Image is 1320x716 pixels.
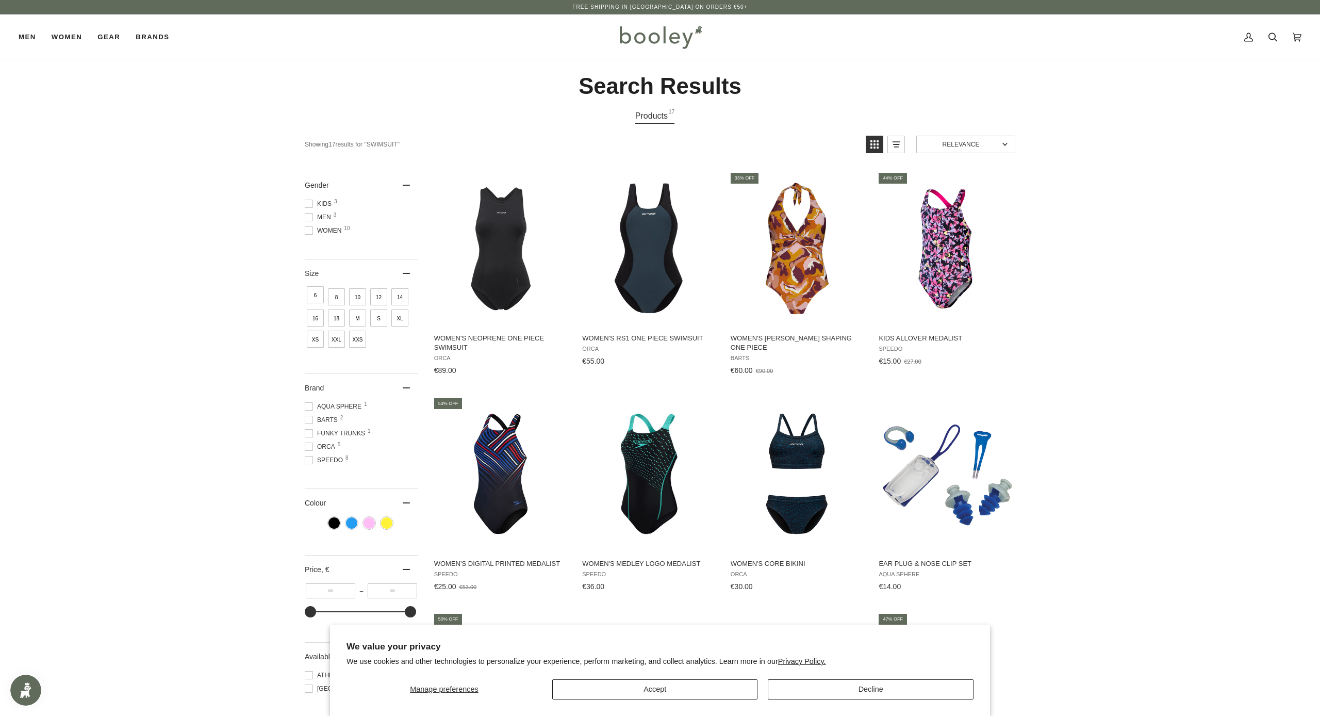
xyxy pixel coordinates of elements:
[391,310,408,327] span: Size: XL
[306,583,355,598] input: Minimum value
[305,684,385,693] span: [GEOGRAPHIC_DATA]
[410,685,478,693] span: Manage preferences
[615,22,705,52] img: Booley
[305,402,365,411] span: Aqua Sphere
[434,571,568,577] span: Speedo
[635,109,674,124] a: View Products Tab
[52,32,82,42] span: Women
[879,614,907,625] div: 47% off
[582,571,716,577] span: Speedo
[334,213,337,218] span: 3
[305,429,368,438] span: Funky Trunks
[879,334,1012,343] span: Kids Allover Medalist
[346,657,973,666] p: We use cookies and other technologies to personalize your experience, perform marketing, and coll...
[305,199,335,208] span: Kids
[349,288,366,305] span: Size: 10
[345,455,349,461] span: 8
[338,442,341,447] span: 5
[346,679,542,699] button: Manage preferences
[305,269,319,278] span: Size
[433,396,569,594] a: Women's Digital Printed Medalist
[19,14,44,60] a: Men
[879,559,1012,568] span: Ear Plug & Nose Clip Set
[582,334,716,343] span: Women's RS1 One Piece Swimsuit
[572,3,747,11] p: Free Shipping in [GEOGRAPHIC_DATA] on Orders €50+
[305,442,338,451] span: Orca
[370,288,387,305] span: Size: 12
[729,171,866,379] a: Women's Lunan Halter Shaping One Piece
[44,14,90,60] div: Women
[582,357,604,365] span: €55.00
[887,136,905,153] a: View list mode
[305,181,329,189] span: Gender
[923,141,999,148] span: Relevance
[434,355,568,362] span: Orca
[879,346,1012,352] span: Speedo
[370,310,387,327] span: Size: S
[305,653,342,661] span: Available At
[552,679,758,699] button: Accept
[756,368,773,374] span: €90.00
[581,405,717,542] img: Speedo Women's Medley Logo Medalist Navy / Green - Booley Galway
[731,571,864,577] span: Orca
[305,415,341,425] span: Barts
[434,334,568,352] span: Women's Neoprene One Piece Swimsuit
[877,180,1014,317] img: Speedo Kids Allover Medalist Black / Pink - Booley Galway
[364,402,367,407] span: 1
[391,288,408,305] span: Size: 14
[731,559,864,568] span: Women's Core Bikini
[582,582,604,590] span: €36.00
[581,171,717,369] a: Women's RS1 One Piece Swimsuit
[582,346,716,352] span: Orca
[305,671,349,680] span: Athlone
[305,226,344,235] span: Women
[97,32,120,42] span: Gear
[305,565,329,574] span: Price
[434,614,463,625] div: 50% off
[381,517,392,529] span: Colour: Yellow
[334,199,337,204] span: 3
[434,559,568,568] span: Women's Digital Printed Medalist
[582,559,716,568] span: Women's Medley Logo Medalist
[731,334,864,352] span: Women's [PERSON_NAME] Shaping One Piece
[434,366,456,375] span: €89.00
[368,583,417,598] input: Maximum value
[90,14,128,60] a: Gear
[433,171,569,379] a: Women's Neoprene One Piece Swimsuit
[866,136,883,153] a: View grid mode
[916,136,1015,153] a: Sort options
[729,180,866,317] img: Barts Women's Lunan Halter Shaping One Piece Ochre - Booley Galway
[305,455,346,465] span: Speedo
[433,405,569,542] img: Speedo Women's Digital Printed Medalist Black / Blue - Booley Galway
[368,429,371,434] span: 1
[731,173,759,184] div: 33% off
[879,173,907,184] div: 44% off
[669,109,674,123] span: 17
[355,587,368,594] span: –
[433,180,569,317] img: Orca Women's Neoprene One Piece Swimsuit Black - Booley Galway
[731,355,864,362] span: Barts
[307,331,324,348] span: Size: XS
[434,582,456,590] span: €25.00
[879,357,901,365] span: €15.00
[136,32,169,42] span: Brands
[434,398,463,409] div: 53% off
[10,675,41,706] iframe: Button to open loyalty program pop-up
[768,679,973,699] button: Decline
[346,517,357,529] span: Colour: Blue
[328,310,345,327] span: Size: 18
[729,405,866,542] img: Orca Women's Core Bikini Dark Blue Diploria - Booley Galway
[305,213,334,222] span: Men
[731,366,753,375] span: €60.00
[879,571,1012,577] span: Aqua Sphere
[349,331,366,348] span: Size: XXS
[340,415,343,420] span: 2
[305,499,334,507] span: Colour
[321,565,329,574] span: , €
[305,72,1015,101] h2: Search Results
[349,310,366,327] span: Size: M
[328,517,340,529] span: Colour: Black
[328,288,345,305] span: Size: 8
[364,517,375,529] span: Colour: Pink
